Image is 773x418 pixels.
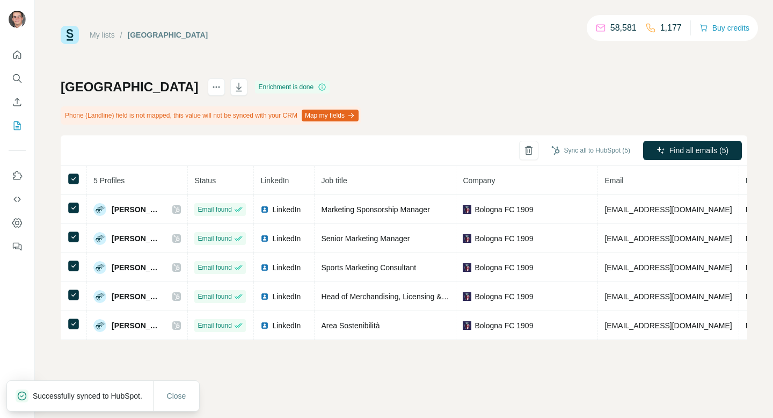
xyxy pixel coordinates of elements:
[9,190,26,209] button: Use Surfe API
[112,262,162,273] span: [PERSON_NAME]
[321,205,429,214] span: Marketing Sponsorship Manager
[321,321,380,330] span: Area Sostenibilità
[260,176,289,185] span: LinkedIn
[463,321,471,330] img: company-logo
[198,263,231,272] span: Email found
[544,142,638,158] button: Sync all to HubSpot (5)
[61,26,79,44] img: Surfe Logo
[475,204,533,215] span: Bologna FC 1909
[463,176,495,185] span: Company
[321,292,469,301] span: Head of Merchandising, Licensing & eSports
[112,320,162,331] span: [PERSON_NAME]
[93,203,106,216] img: Avatar
[61,78,198,96] h1: [GEOGRAPHIC_DATA]
[321,176,347,185] span: Job title
[9,45,26,64] button: Quick start
[272,291,301,302] span: LinkedIn
[128,30,208,40] div: [GEOGRAPHIC_DATA]
[260,292,269,301] img: LinkedIn logo
[463,292,471,301] img: company-logo
[93,232,106,245] img: Avatar
[272,262,301,273] span: LinkedIn
[9,166,26,185] button: Use Surfe on LinkedIn
[260,234,269,243] img: LinkedIn logo
[321,234,410,243] span: Senior Marketing Manager
[475,291,533,302] span: Bologna FC 1909
[198,205,231,214] span: Email found
[475,320,533,331] span: Bologna FC 1909
[93,176,125,185] span: 5 Profiles
[643,141,742,160] button: Find all emails (5)
[9,237,26,256] button: Feedback
[112,291,162,302] span: [PERSON_NAME]
[660,21,682,34] p: 1,177
[194,176,216,185] span: Status
[9,92,26,112] button: Enrich CSV
[475,262,533,273] span: Bologna FC 1909
[746,176,768,185] span: Mobile
[9,11,26,28] img: Avatar
[610,21,637,34] p: 58,581
[475,233,533,244] span: Bologna FC 1909
[255,81,330,93] div: Enrichment is done
[167,391,186,401] span: Close
[112,233,162,244] span: [PERSON_NAME]
[260,263,269,272] img: LinkedIn logo
[112,204,162,215] span: [PERSON_NAME]
[61,106,361,125] div: Phone (Landline) field is not mapped, this value will not be synced with your CRM
[93,290,106,303] img: Avatar
[272,204,301,215] span: LinkedIn
[120,30,122,40] li: /
[260,205,269,214] img: LinkedIn logo
[321,263,416,272] span: Sports Marketing Consultant
[9,116,26,135] button: My lists
[463,234,471,243] img: company-logo
[159,386,194,406] button: Close
[604,205,732,214] span: [EMAIL_ADDRESS][DOMAIN_NAME]
[90,31,115,39] a: My lists
[272,320,301,331] span: LinkedIn
[198,321,231,330] span: Email found
[463,205,471,214] img: company-logo
[604,263,732,272] span: [EMAIL_ADDRESS][DOMAIN_NAME]
[272,233,301,244] span: LinkedIn
[699,20,749,35] button: Buy credits
[33,391,151,401] p: Successfully synced to HubSpot.
[604,176,623,185] span: Email
[669,145,728,156] span: Find all emails (5)
[93,319,106,332] img: Avatar
[198,292,231,301] span: Email found
[93,261,106,274] img: Avatar
[9,69,26,88] button: Search
[604,234,732,243] span: [EMAIL_ADDRESS][DOMAIN_NAME]
[9,213,26,233] button: Dashboard
[260,321,269,330] img: LinkedIn logo
[604,292,732,301] span: [EMAIL_ADDRESS][DOMAIN_NAME]
[208,78,225,96] button: actions
[463,263,471,272] img: company-logo
[302,110,359,121] button: Map my fields
[604,321,732,330] span: [EMAIL_ADDRESS][DOMAIN_NAME]
[198,234,231,243] span: Email found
